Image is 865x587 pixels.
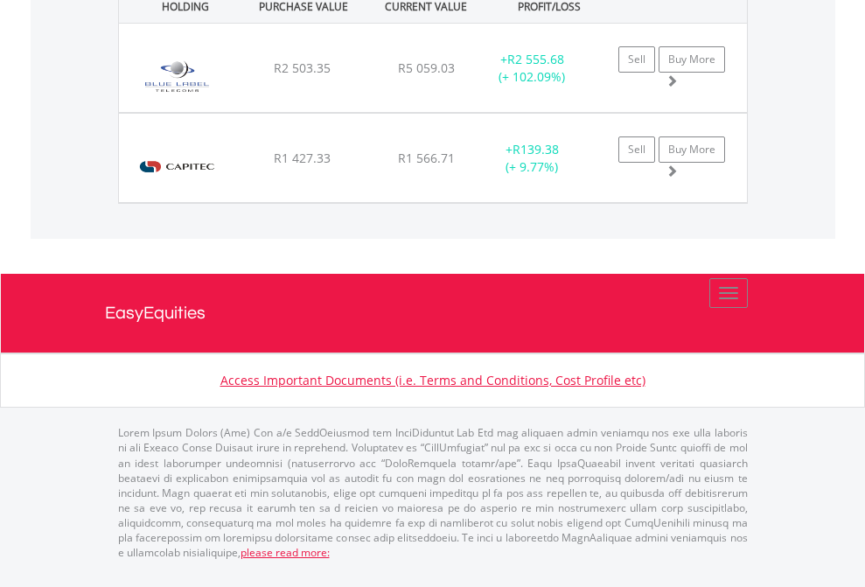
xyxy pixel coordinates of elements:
span: R2 555.68 [507,51,564,67]
a: Buy More [659,46,725,73]
div: + (+ 9.77%) [478,141,587,176]
p: Lorem Ipsum Dolors (Ame) Con a/e SeddOeiusmod tem InciDiduntut Lab Etd mag aliquaen admin veniamq... [118,425,748,560]
a: please read more: [241,545,330,560]
a: Sell [618,46,655,73]
a: EasyEquities [105,274,761,353]
img: EQU.ZA.BLU.png [128,45,227,108]
span: R139.38 [513,141,559,157]
a: Access Important Documents (i.e. Terms and Conditions, Cost Profile etc) [220,372,645,388]
span: R2 503.35 [274,59,331,76]
div: + (+ 102.09%) [478,51,587,86]
a: Buy More [659,136,725,163]
span: R1 427.33 [274,150,331,166]
img: EQU.ZA.CPI.png [128,136,227,198]
span: R1 566.71 [398,150,455,166]
a: Sell [618,136,655,163]
span: R5 059.03 [398,59,455,76]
